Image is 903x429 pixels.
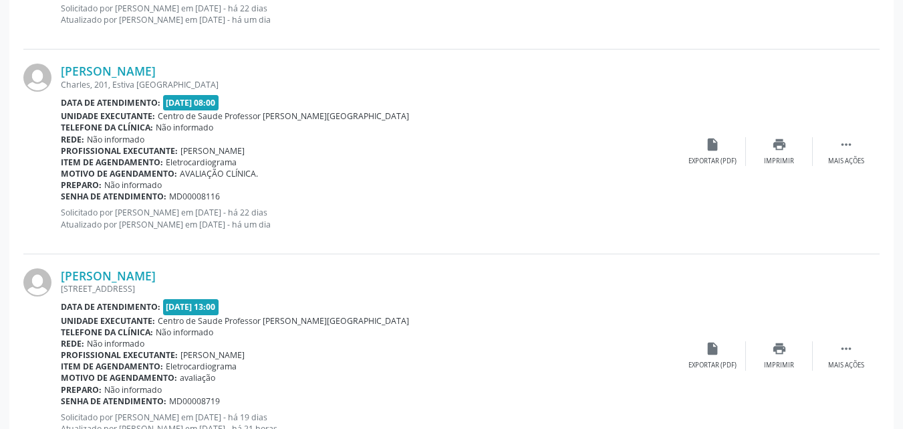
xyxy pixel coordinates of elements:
[180,372,215,383] span: avaliação
[163,95,219,110] span: [DATE] 08:00
[61,134,84,145] b: Rede:
[61,315,155,327] b: Unidade executante:
[180,168,258,179] span: AVALIAÇÃO CLÍNICA.
[61,207,679,230] p: Solicitado por [PERSON_NAME] em [DATE] - há 22 dias Atualizado por [PERSON_NAME] em [DATE] - há u...
[828,157,864,166] div: Mais ações
[166,157,237,168] span: Eletrocardiograma
[23,64,51,92] img: img
[156,327,213,338] span: Não informado
[772,137,787,152] i: print
[61,191,166,202] b: Senha de atendimento:
[87,134,144,145] span: Não informado
[158,315,409,327] span: Centro de Saude Professor [PERSON_NAME][GEOGRAPHIC_DATA]
[61,384,102,396] b: Preparo:
[61,349,178,361] b: Profissional executante:
[772,341,787,356] i: print
[61,110,155,122] b: Unidade executante:
[828,361,864,370] div: Mais ações
[61,145,178,157] b: Profissional executante:
[688,157,737,166] div: Exportar (PDF)
[23,268,51,296] img: img
[61,168,177,179] b: Motivo de agendamento:
[688,361,737,370] div: Exportar (PDF)
[158,110,409,122] span: Centro de Saude Professor [PERSON_NAME][GEOGRAPHIC_DATA]
[61,268,156,283] a: [PERSON_NAME]
[180,145,245,157] span: [PERSON_NAME]
[163,299,219,315] span: [DATE] 13:00
[61,396,166,407] b: Senha de atendimento:
[839,137,854,152] i: 
[61,301,160,313] b: Data de atendimento:
[61,327,153,338] b: Telefone da clínica:
[61,64,156,78] a: [PERSON_NAME]
[61,3,679,25] p: Solicitado por [PERSON_NAME] em [DATE] - há 22 dias Atualizado por [PERSON_NAME] em [DATE] - há u...
[156,122,213,133] span: Não informado
[764,361,794,370] div: Imprimir
[169,191,220,202] span: MD00008116
[839,341,854,356] i: 
[166,361,237,372] span: Eletrocardiograma
[61,361,163,372] b: Item de agendamento:
[104,179,162,191] span: Não informado
[61,283,679,294] div: [STREET_ADDRESS]
[61,97,160,108] b: Data de atendimento:
[61,157,163,168] b: Item de agendamento:
[61,122,153,133] b: Telefone da clínica:
[87,338,144,349] span: Não informado
[705,137,720,152] i: insert_drive_file
[764,157,794,166] div: Imprimir
[104,384,162,396] span: Não informado
[169,396,220,407] span: MD00008719
[180,349,245,361] span: [PERSON_NAME]
[705,341,720,356] i: insert_drive_file
[61,79,679,90] div: Charles, 201, Estiva [GEOGRAPHIC_DATA]
[61,179,102,191] b: Preparo:
[61,372,177,383] b: Motivo de agendamento:
[61,338,84,349] b: Rede:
